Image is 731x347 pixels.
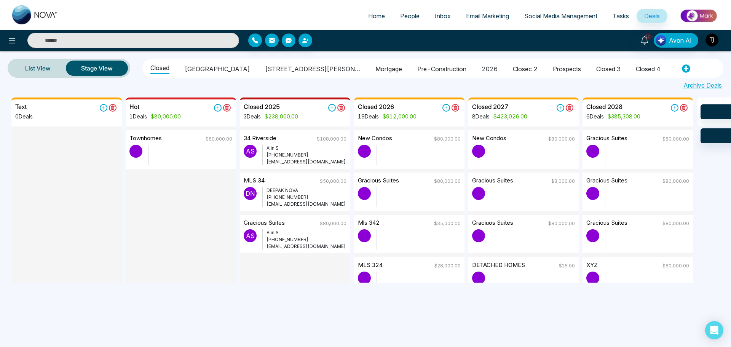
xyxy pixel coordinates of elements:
p: DEEPAK NOVA [267,187,346,194]
span: Inbox [435,12,451,20]
li: Mortgage [375,61,402,74]
h5: Closed 2025 [244,103,280,110]
span: $385,308.00 [604,113,640,120]
p: $80,000.00 [662,262,689,269]
p: Alin S [267,145,346,152]
span: Deals [644,12,660,20]
a: Home [361,9,393,23]
li: [GEOGRAPHIC_DATA] [185,61,250,74]
img: User Avatar [705,34,718,46]
p: D N [244,187,257,200]
p: [PHONE_NUMBER] [267,194,346,201]
a: People [393,9,427,23]
h5: Closed 2026 [358,103,394,110]
p: Graciuos suites [472,219,513,229]
li: closed 3 [596,61,621,74]
p: [PHONE_NUMBER] [267,152,346,158]
span: Email Marketing [466,12,509,20]
span: $238,000.00 [261,113,298,120]
a: Deals [637,9,667,23]
p: [PHONE_NUMBER] [267,236,346,243]
button: Stage View [66,61,128,76]
h5: Hot [129,103,139,110]
button: Avon AI [654,33,698,48]
p: DETACHED HOMES [472,261,525,272]
p: $80,000.00 [662,136,689,142]
p: Gracious suites [358,176,399,187]
a: Tasks [605,9,637,23]
p: Gracious suites [472,176,513,187]
p: $80,000.00 [662,178,689,185]
a: List View [10,59,66,77]
p: [EMAIL_ADDRESS][DOMAIN_NAME] [267,201,346,208]
h5: Closed 2028 [586,103,622,110]
p: $80,000.00 [548,220,575,227]
div: Open Intercom Messenger [705,321,723,339]
p: Gracious suites [244,219,285,229]
li: [STREET_ADDRESS][PERSON_NAME] [265,61,360,74]
p: 19 Deals [358,112,417,120]
li: Prospects [553,61,581,74]
p: Gracious suites [586,176,627,187]
span: $912,000.00 [379,113,417,120]
img: Lead Flow [656,35,666,46]
li: 2026 [482,61,498,74]
p: 0 Deals [15,112,37,120]
li: Closed 4 [636,61,661,74]
p: 1 Deals [129,112,181,120]
img: Nova CRM Logo [12,5,58,24]
a: Inbox [427,9,458,23]
p: $50,000.00 [320,178,346,185]
p: $80,000.00 [320,220,346,227]
span: Avon AI [669,36,692,45]
span: People [400,12,420,20]
p: [EMAIL_ADDRESS][DOMAIN_NAME] [267,158,346,165]
p: New Condos [358,134,392,145]
p: Gracious suites [586,134,627,145]
p: XYZ [586,261,598,272]
img: Market-place.gif [671,7,726,24]
p: $8,000.00 [551,178,575,185]
a: 10+ [635,33,654,46]
p: $80,000.00 [548,136,575,142]
p: 34 riverside [244,134,276,145]
li: closec 2 [513,61,538,74]
p: [EMAIL_ADDRESS][DOMAIN_NAME] [267,243,346,250]
span: Tasks [613,12,629,20]
a: Archive Deals [683,81,722,90]
li: pre-construction [417,61,466,74]
p: $80,000.00 [206,136,232,142]
a: Email Marketing [458,9,517,23]
p: $80,000.00 [434,178,461,185]
a: Social Media Management [517,9,605,23]
p: A S [244,145,257,158]
p: 6 Deals [586,112,640,120]
p: Gracious suites [586,219,627,229]
p: $80,000.00 [434,136,461,142]
span: Home [368,12,385,20]
h5: Text [15,103,27,110]
p: Townhomes [129,134,162,145]
p: New Condos [472,134,506,145]
span: $423,026.00 [490,113,527,120]
p: 3 Deals [244,112,298,120]
p: $108,000.00 [317,136,346,142]
p: $80,000.00 [662,220,689,227]
p: $35,000.00 [434,220,461,227]
span: 10+ [645,33,651,40]
span: $80,000.00 [147,113,181,120]
p: MLS 324 [358,261,383,272]
p: $26.00 [559,262,575,269]
span: Social Media Management [524,12,597,20]
li: Closed [150,60,169,74]
p: mls 342 [358,219,380,229]
h5: Closed 2027 [472,103,508,110]
p: MLS 34 [244,176,265,187]
p: A S [244,229,257,242]
p: Alin S [267,229,346,236]
p: $28,000.00 [434,262,461,269]
p: 8 Deals [472,112,527,120]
